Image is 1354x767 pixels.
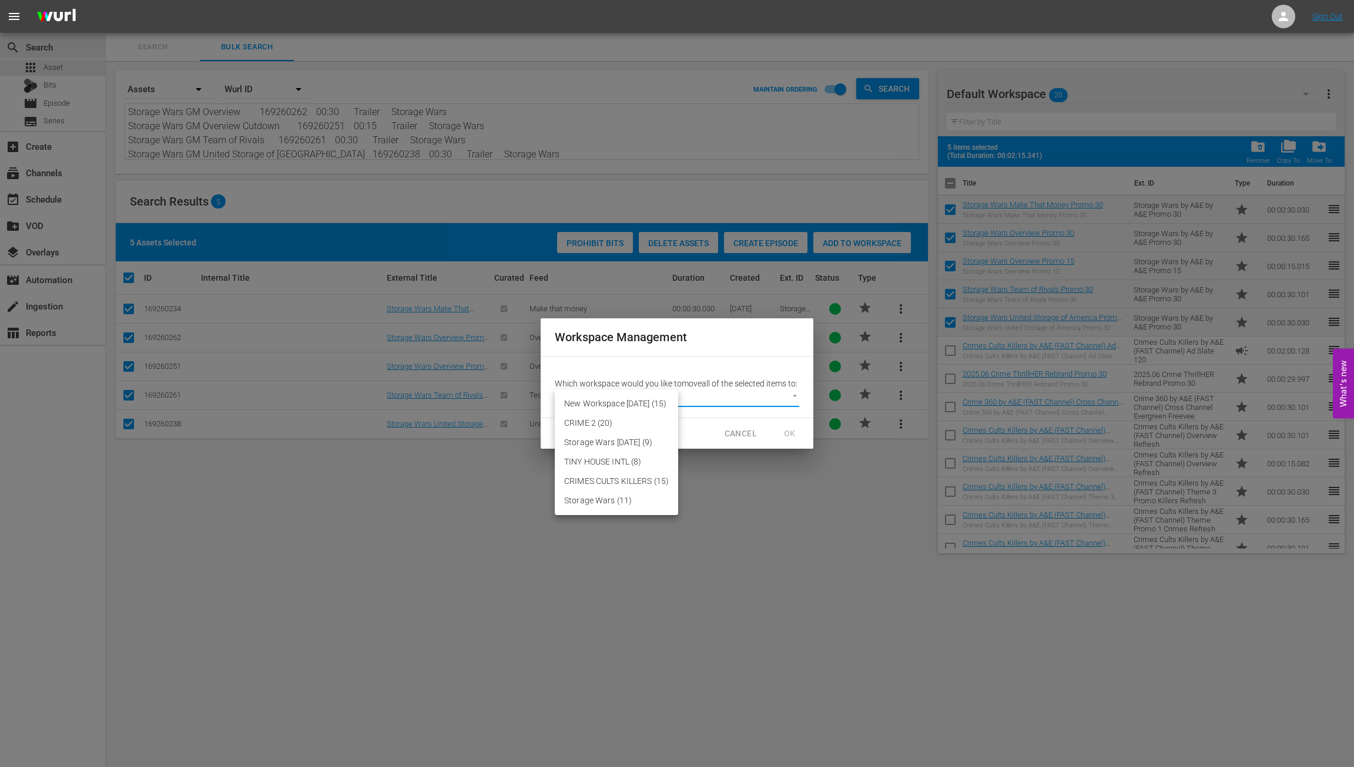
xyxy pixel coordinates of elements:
[555,452,678,472] li: TINY HOUSE INTL (8)
[555,394,678,413] li: New Workspace [DATE] (15)
[555,413,678,433] li: CRIME 2 (20)
[555,491,678,510] li: Storage Wars (11)
[7,9,21,23] span: menu
[1333,349,1354,419] button: Open Feedback Widget
[28,3,85,31] img: ans4CAIJ8jUAAAAAAAAAAAAAAAAAAAAAAAAgQb4GAAAAAAAAAAAAAAAAAAAAAAAAJMjXAAAAAAAAAAAAAAAAAAAAAAAAgAT5G...
[555,472,678,491] li: CRIMES CULTS KILLERS (15)
[555,433,678,452] li: Storage Wars [DATE] (9)
[1312,12,1343,21] a: Sign Out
